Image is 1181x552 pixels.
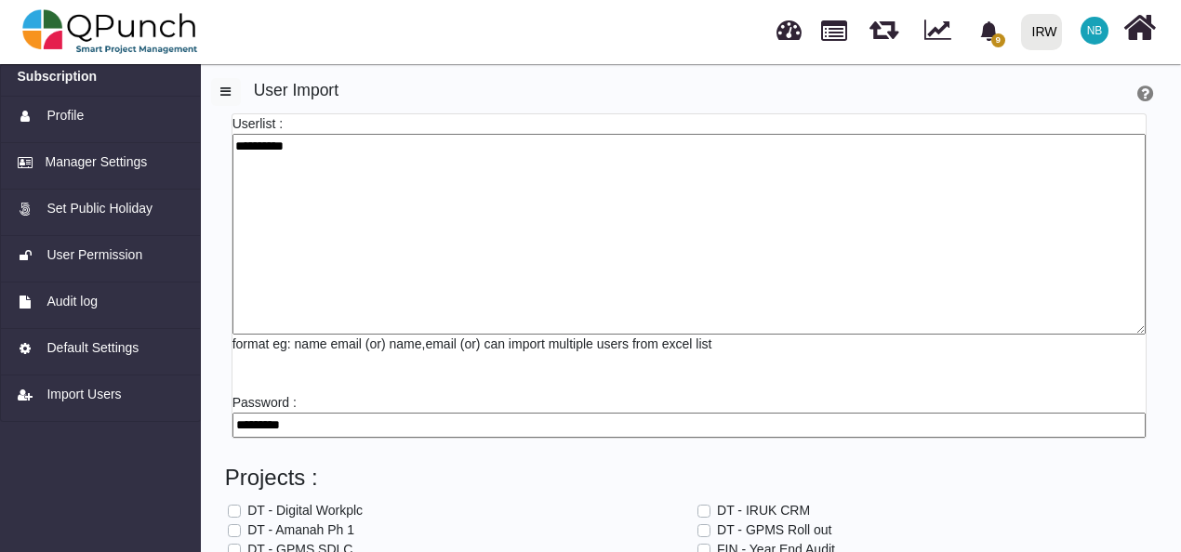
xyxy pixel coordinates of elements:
a: Help [1131,88,1153,103]
i: Home [1123,10,1156,46]
span: 9 [991,33,1005,47]
a: bell fill9 [968,1,1014,59]
div: DT - GPMS Roll out [717,520,831,540]
span: Default Settings [46,338,139,358]
span: Profile [46,106,84,125]
span: Projects [821,12,847,41]
span: Releases [869,9,898,40]
h3: Projects : [225,465,1153,494]
span: format eg: name email (or) name,email (or) can import multiple users from excel list [232,335,1146,354]
span: Set Public Holiday [46,199,153,218]
div: Userlist : Password : [232,113,1147,439]
h6: Subscription [18,69,98,85]
div: Dynamic Report [915,1,968,62]
div: DT - Amanah Ph 1 [247,520,354,540]
span: Nabiha Batool [1081,17,1108,45]
svg: bell fill [979,21,999,41]
div: Notification [973,14,1005,47]
img: qpunch-sp.fa6292f.png [22,4,198,59]
i: Import Users [1137,85,1153,103]
span: User Permission [46,245,142,265]
div: IRW [1032,16,1057,48]
div: DT - Digital Workplc [247,501,363,520]
span: Import Users [46,385,121,404]
span: Audit log [46,292,97,311]
span: NB [1087,25,1103,36]
div: DT - IRUK CRM [717,501,810,520]
span: Dashboard [776,11,802,39]
a: IRW [1013,1,1069,62]
span: Manager Settings [46,152,148,172]
h5: User Import [254,78,863,100]
a: NB [1069,1,1120,60]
